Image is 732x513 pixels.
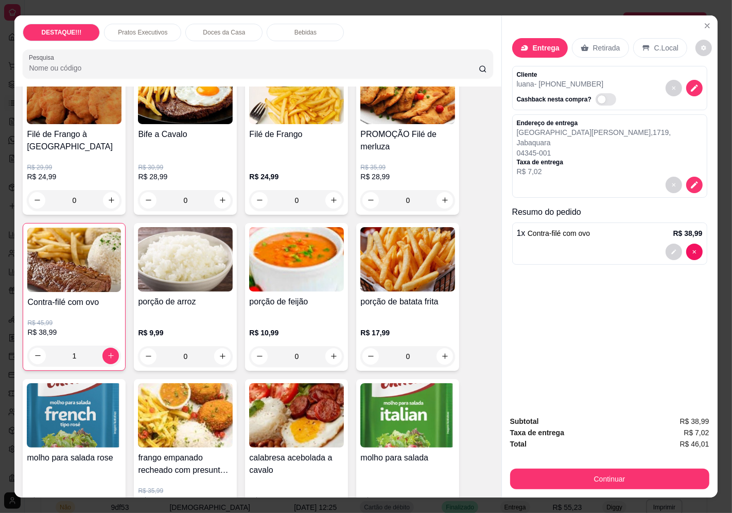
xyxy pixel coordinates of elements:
p: Resumo do pedido [512,206,707,218]
img: product-image [249,60,344,124]
p: Cliente [517,71,620,79]
p: R$ 9,99 [138,328,233,338]
p: R$ 45,99 [27,319,121,327]
strong: Subtotal [510,417,539,425]
span: R$ 7,02 [684,427,709,438]
img: product-image [138,383,233,448]
p: 1 x [517,227,590,240]
h4: frango empanado recheado com presunto e queijo executivo [138,452,233,476]
p: Entrega [533,43,560,53]
p: R$ 38,99 [27,327,121,337]
p: R$ 25,99 [138,495,233,505]
p: Bebidas [294,28,317,37]
img: product-image [360,60,455,124]
p: R$ 7,02 [517,166,703,177]
img: product-image [360,383,455,448]
h4: Bife a Cavalo [138,128,233,141]
p: R$ 35,99 [138,487,233,495]
label: Pesquisa [29,53,58,62]
h4: PROMOÇÃO Filé de merluza [360,128,455,153]
p: R$ 30,99 [138,163,233,172]
p: Taxa de entrega [517,158,703,166]
img: product-image [27,383,121,448]
img: product-image [138,60,233,124]
button: decrease-product-quantity [666,177,682,193]
button: Close [699,18,716,34]
p: R$ 35,99 [360,163,455,172]
p: Cashback nesta compra? [517,95,591,104]
input: Pesquisa [29,63,478,73]
p: R$ 10,99 [249,328,344,338]
h4: calabresa acebolada a cavalo [249,452,344,476]
img: product-image [360,227,455,292]
p: R$ 24,99 [27,172,121,182]
p: Retirada [593,43,620,53]
h4: Filé de Frango [249,128,344,141]
span: R$ 38,99 [680,416,709,427]
p: luana - [PHONE_NUMBER] [517,79,620,89]
button: Continuar [510,469,709,489]
strong: Taxa de entrega [510,429,565,437]
p: C.Local [654,43,678,53]
button: decrease-product-quantity [666,244,682,260]
p: R$ 38,99 [673,228,703,238]
h4: molho para salada rose [27,452,121,464]
p: R$ 24,99 [249,172,344,182]
h4: porção de feijão [249,296,344,308]
img: product-image [249,383,344,448]
h4: porção de arroz [138,296,233,308]
p: R$ 1,00 [27,495,121,505]
h4: Filé de Frango à [GEOGRAPHIC_DATA] [27,128,121,153]
p: R$ 17,99 [360,328,455,338]
strong: Total [510,440,527,448]
label: Automatic updates [596,93,620,106]
p: Endereço de entrega [517,119,703,127]
p: [GEOGRAPHIC_DATA][PERSON_NAME] , 1719 , Jabaquara [517,127,703,148]
button: decrease-product-quantity [695,40,712,56]
h4: porção de batata frita [360,296,455,308]
p: R$ 29,99 [27,163,121,172]
img: product-image [249,227,344,292]
p: Doces da Casa [203,28,245,37]
span: Contra-filé com ovo [528,229,590,237]
button: decrease-product-quantity [666,80,682,96]
button: decrease-product-quantity [686,80,703,96]
h4: Contra-filé com ovo [27,296,121,309]
p: R$ 28,99 [138,172,233,182]
p: 04345-001 [517,148,703,158]
img: product-image [27,60,121,124]
img: product-image [27,228,121,292]
p: Pratos Executivos [118,28,167,37]
p: R$ 28,99 [360,172,455,182]
h4: molho para salada [360,452,455,464]
p: R$ 26,99 [249,495,344,505]
button: decrease-product-quantity [686,177,703,193]
p: R$ 1,00 [360,495,455,505]
p: DESTAQUE!!! [42,28,82,37]
button: decrease-product-quantity [686,244,703,260]
span: R$ 46,01 [680,438,709,450]
img: product-image [138,227,233,292]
